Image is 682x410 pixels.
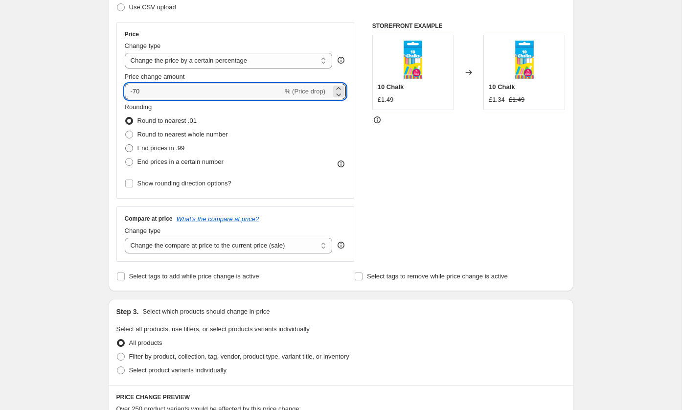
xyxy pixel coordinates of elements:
[367,273,508,280] span: Select tags to remove while price change is active
[129,353,349,360] span: Filter by product, collection, tag, vendor, product type, variant title, or inventory
[129,3,176,11] span: Use CSV upload
[378,95,394,105] div: £1.49
[285,88,325,95] span: % (Price drop)
[137,158,224,165] span: End prices in a certain number
[505,40,544,79] img: HpxGSSjs_d7e966c5-ead2-4340-8a55-254932da99e5_80x.jpg
[125,30,139,38] h3: Price
[116,325,310,333] span: Select all products, use filters, or select products variants individually
[393,40,432,79] img: HpxGSSjs_d7e966c5-ead2-4340-8a55-254932da99e5_80x.jpg
[142,307,270,317] p: Select which products should change in price
[509,95,525,105] strike: £1.49
[129,366,227,374] span: Select product variants individually
[125,42,161,49] span: Change type
[137,180,231,187] span: Show rounding direction options?
[336,55,346,65] div: help
[125,73,185,80] span: Price change amount
[116,307,139,317] h2: Step 3.
[125,103,152,111] span: Rounding
[489,83,515,91] span: 10 Chalk
[336,240,346,250] div: help
[116,393,566,401] h6: PRICE CHANGE PREVIEW
[177,215,259,223] button: What's the compare at price?
[378,83,404,91] span: 10 Chalk
[129,273,259,280] span: Select tags to add while price change is active
[129,339,162,346] span: All products
[137,117,197,124] span: Round to nearest .01
[137,131,228,138] span: Round to nearest whole number
[137,144,185,152] span: End prices in .99
[125,227,161,234] span: Change type
[125,215,173,223] h3: Compare at price
[489,95,505,105] div: £1.34
[125,84,283,99] input: -15
[372,22,566,30] h6: STOREFRONT EXAMPLE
